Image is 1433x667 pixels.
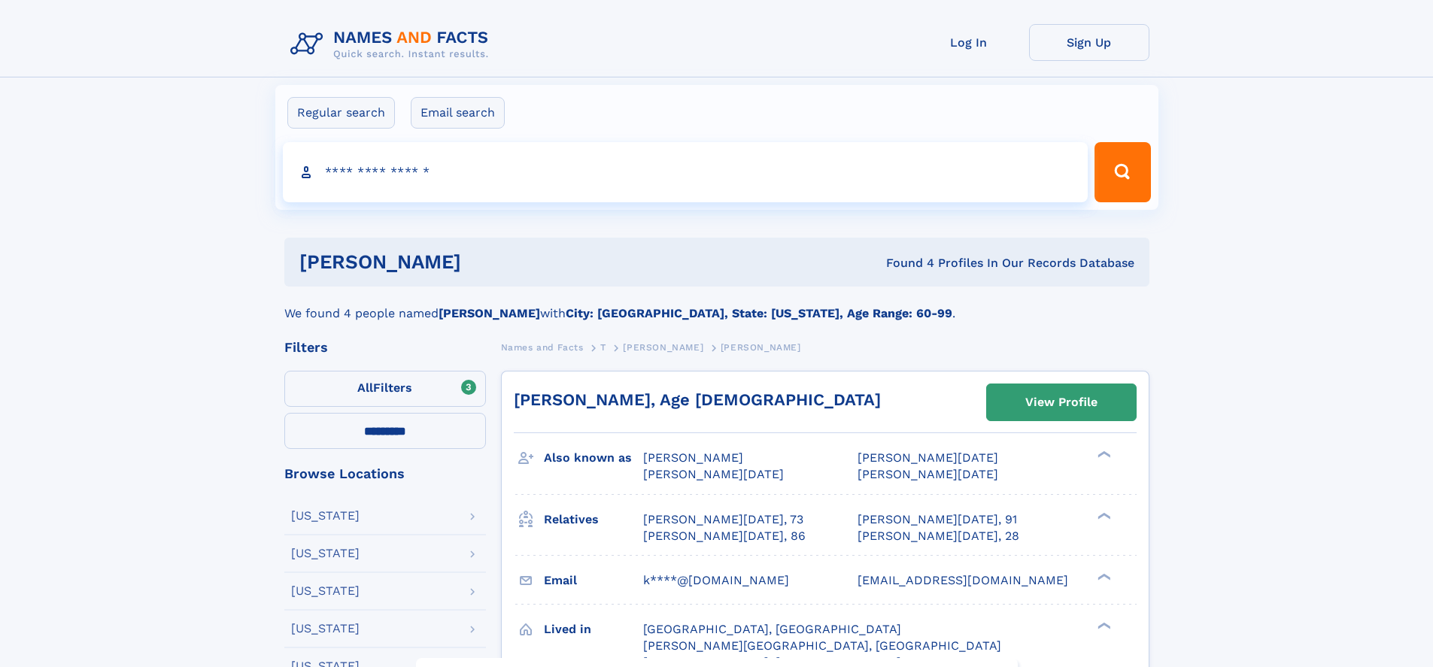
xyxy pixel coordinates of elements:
span: [GEOGRAPHIC_DATA], [GEOGRAPHIC_DATA] [643,622,901,636]
a: Names and Facts [501,338,584,356]
span: [PERSON_NAME] [623,342,703,353]
h3: Email [544,568,643,593]
span: [PERSON_NAME] [643,450,743,465]
div: [US_STATE] [291,547,360,559]
span: All [357,380,373,395]
label: Email search [411,97,505,129]
h1: [PERSON_NAME] [299,253,674,271]
a: [PERSON_NAME][DATE], 73 [643,511,803,528]
div: ❯ [1094,571,1112,581]
a: [PERSON_NAME][DATE], 28 [858,528,1019,544]
label: Regular search [287,97,395,129]
div: We found 4 people named with . [284,287,1149,323]
button: Search Button [1094,142,1150,202]
a: T [600,338,606,356]
b: [PERSON_NAME] [439,306,540,320]
b: City: [GEOGRAPHIC_DATA], State: [US_STATE], Age Range: 60-99 [566,306,952,320]
div: ❯ [1094,511,1112,520]
div: Found 4 Profiles In Our Records Database [673,255,1134,271]
div: [US_STATE] [291,623,360,635]
a: [PERSON_NAME][DATE], 91 [858,511,1017,528]
div: ❯ [1094,620,1112,630]
h3: Also known as [544,445,643,471]
span: [PERSON_NAME] [721,342,801,353]
span: T [600,342,606,353]
img: Logo Names and Facts [284,24,501,65]
label: Filters [284,371,486,407]
h3: Lived in [544,617,643,642]
span: [PERSON_NAME][GEOGRAPHIC_DATA], [GEOGRAPHIC_DATA] [643,638,1001,653]
div: [US_STATE] [291,510,360,522]
a: View Profile [987,384,1136,420]
a: [PERSON_NAME] [623,338,703,356]
a: [PERSON_NAME][DATE], 86 [643,528,806,544]
a: [PERSON_NAME], Age [DEMOGRAPHIC_DATA] [514,390,881,409]
span: [PERSON_NAME][DATE] [858,467,998,481]
div: ❯ [1094,450,1112,459]
span: [EMAIL_ADDRESS][DOMAIN_NAME] [858,573,1068,587]
h3: Relatives [544,507,643,532]
div: View Profile [1025,385,1098,420]
a: Log In [909,24,1029,61]
a: Sign Up [1029,24,1149,61]
div: [US_STATE] [291,585,360,597]
span: [PERSON_NAME][DATE] [643,467,784,481]
input: search input [283,142,1088,202]
div: Filters [284,341,486,354]
div: Browse Locations [284,467,486,481]
span: [PERSON_NAME][DATE] [858,450,998,465]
